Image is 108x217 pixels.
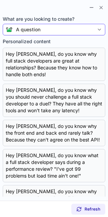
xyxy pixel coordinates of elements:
span: What are you looking to create? [3,16,105,22]
div: Hey [PERSON_NAME], do you know why the front end and back end rarely talk? Because they can't agr... [6,123,102,143]
div: A question [16,26,40,33]
div: Hey [PERSON_NAME], do you know why e-commerce sites make terrible comedians? Because they always ... [6,188,102,215]
button: Refresh [71,204,105,215]
div: Hey [PERSON_NAME], do you know why full stack developers are great at relationships? Because they... [6,51,102,78]
span: Refresh [85,206,100,212]
img: Connie from ContactOut [3,27,13,32]
div: Hey [PERSON_NAME], do you know why you should never challenge a full stack developer to a duel? T... [6,87,102,114]
label: Personalized content [3,38,105,45]
div: Hey [PERSON_NAME], do you know what a full stack developer says during a performance review? "I'v... [6,152,102,179]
